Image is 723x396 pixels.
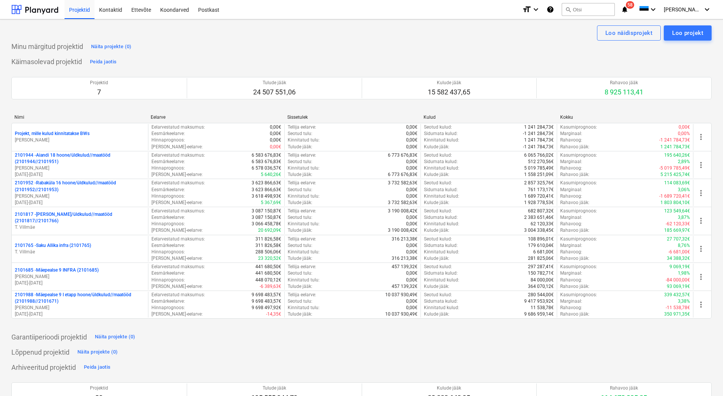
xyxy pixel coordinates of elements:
[76,346,120,358] button: Näita projekte (0)
[151,298,185,305] p: Eesmärkeelarve :
[424,298,458,305] p: Sidumata kulud :
[406,305,417,311] p: 0,00€
[151,165,185,171] p: Hinnaprognoos :
[664,227,690,234] p: 185 669,97€
[288,180,316,186] p: Tellija eelarve :
[524,137,554,143] p: 1 241 784,73€
[424,305,459,311] p: Kinnitatud kulud :
[524,214,554,221] p: 2 383 651,46€
[659,193,690,200] p: -1 689 720,41€
[678,187,690,193] p: 3,06%
[406,242,417,249] p: 0,00€
[672,28,703,38] div: Loo projekt
[524,165,554,171] p: 5 019 785,49€
[424,152,452,159] p: Seotud kulud :
[524,180,554,186] p: 2 857 325,76€
[560,193,582,200] p: Rahavoog :
[151,171,203,178] p: [PERSON_NAME]-eelarve :
[560,165,582,171] p: Rahavoog :
[524,200,554,206] p: 1 928 778,53€
[15,280,145,286] p: [DATE] - [DATE]
[664,25,712,41] button: Loo projekt
[696,272,706,281] span: more_vert
[560,137,582,143] p: Rahavoog :
[255,264,281,270] p: 441 680,50€
[649,5,658,14] i: keyboard_arrow_down
[528,255,554,262] p: 281 825,06€
[678,159,690,165] p: 2,89%
[668,249,690,255] p: -6 681,00€
[388,152,417,159] p: 6 773 676,83€
[388,200,417,206] p: 3 732 582,63€
[288,187,312,193] p: Seotud tulu :
[270,144,281,150] p: 0,00€
[15,152,145,178] div: 2101944 -Aiandi 18 hoone/üldkulud//maatööd (2101944//2101951)[PERSON_NAME][DATE]-[DATE]
[696,216,706,225] span: more_vert
[15,292,145,305] p: 2101988 - Mäepealse 9 I etapp hoone/üldkulud//maatööd (2101988//2101671)
[660,144,690,150] p: 1 241 784,73€
[406,144,417,150] p: 0,00€
[560,255,589,262] p: Rahavoo jääk :
[560,214,582,221] p: Marginaal :
[260,283,281,290] p: -6 389,63€
[424,264,452,270] p: Seotud kulud :
[659,165,690,171] p: -5 019 785,49€
[15,249,145,255] p: T. Villmäe
[424,236,452,242] p: Seotud kulud :
[560,249,582,255] p: Rahavoog :
[252,159,281,165] p: 6 583 676,83€
[626,1,634,9] span: 58
[15,242,91,249] p: 2101765 - Saku Allika infra (2101765)
[151,137,185,143] p: Hinnaprognoos :
[406,298,417,305] p: 0,00€
[424,283,449,290] p: Kulude jääk :
[560,227,589,234] p: Rahavoo jääk :
[524,171,554,178] p: 1 558 251,09€
[15,242,145,255] div: 2101765 -Saku Allika infra (2101765)T. Villmäe
[151,193,185,200] p: Hinnaprognoos :
[90,58,117,66] div: Peida jaotis
[288,305,320,311] p: Kinnitatud tulu :
[523,144,554,150] p: -1 241 784,73€
[15,180,145,206] div: 2101952 -Rabaküla 16 hoone/üldkulud//maatööd (2101952//2101953)[PERSON_NAME][DATE]-[DATE]
[253,88,296,97] p: 24 507 551,06
[560,305,582,311] p: Rahavoog :
[15,180,145,193] p: 2101952 - Rabaküla 16 hoone/üldkulud//maatööd (2101952//2101953)
[424,137,459,143] p: Kinnitatud kulud :
[424,171,449,178] p: Kulude jääk :
[252,214,281,221] p: 3 087 150,87€
[288,255,312,262] p: Tulude jääk :
[151,144,203,150] p: [PERSON_NAME]-eelarve :
[15,311,145,317] p: [DATE] - [DATE]
[696,160,706,170] span: more_vert
[605,80,643,86] p: Rahavoo jääk
[424,292,452,298] p: Seotud kulud :
[288,311,312,317] p: Tulude jääk :
[560,171,589,178] p: Rahavoo jääk :
[15,211,145,224] p: 2101817 - [PERSON_NAME]/üldkulud//maatööd (2101817//2101766)
[605,28,652,38] div: Loo näidisprojekt
[424,214,458,221] p: Sidumata kulud :
[424,277,459,283] p: Kinnitatud kulud :
[93,331,137,343] button: Näita projekte (0)
[15,193,145,200] p: [PERSON_NAME]
[252,187,281,193] p: 3 623 866,63€
[388,208,417,214] p: 3 190 008,42€
[151,236,205,242] p: Eelarvestatud maksumus :
[406,214,417,221] p: 0,00€
[524,193,554,200] p: 1 689 720,41€
[15,152,145,165] p: 2101944 - Aiandi 18 hoone/üldkulud//maatööd (2101944//2101951)
[560,292,597,298] p: Kasumiprognoos :
[255,277,281,283] p: 448 070,12€
[388,180,417,186] p: 3 732 582,63€
[151,152,205,159] p: Eelarvestatud maksumus :
[270,130,281,137] p: 0,00€
[660,171,690,178] p: 5 215 425,74€
[424,200,449,206] p: Kulude jääk :
[90,80,108,86] p: Projektid
[685,360,723,396] iframe: Chat Widget
[406,277,417,283] p: 0,00€
[151,208,205,214] p: Eelarvestatud maksumus :
[15,211,145,231] div: 2101817 -[PERSON_NAME]/üldkulud//maatööd (2101817//2101766)T. Villmäe
[252,193,281,200] p: 3 618 498,93€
